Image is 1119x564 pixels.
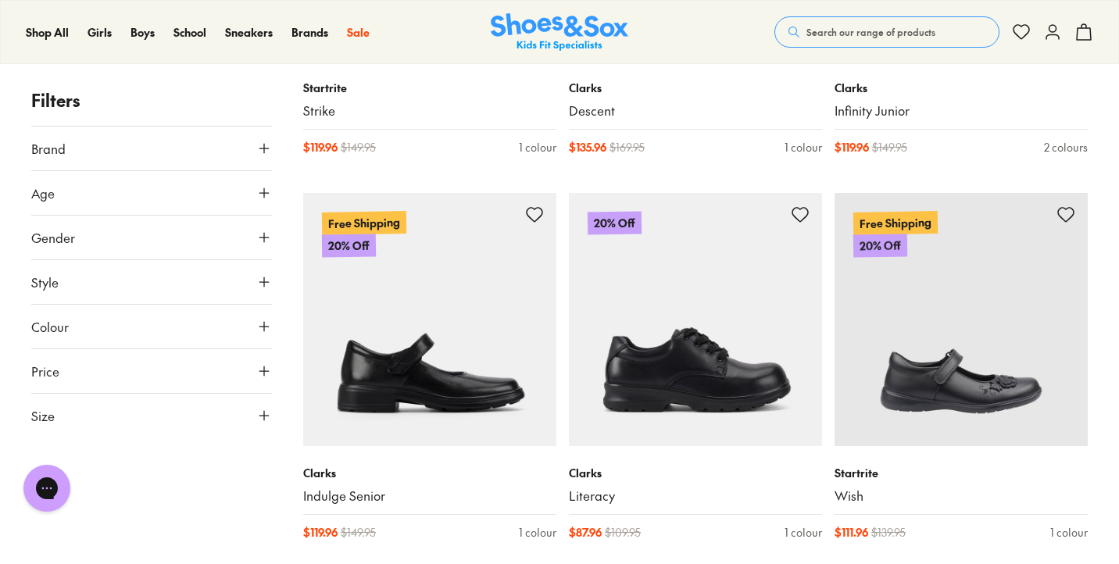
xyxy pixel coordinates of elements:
[341,139,376,155] span: $ 149.95
[31,184,55,202] span: Age
[322,234,376,258] p: 20% Off
[31,139,66,158] span: Brand
[605,524,641,541] span: $ 109.95
[31,127,272,170] button: Brand
[31,87,272,113] p: Filters
[569,487,822,505] a: Literacy
[569,465,822,481] p: Clarks
[31,305,272,348] button: Colour
[491,13,628,52] img: SNS_Logo_Responsive.svg
[835,487,1088,505] a: Wish
[88,24,112,41] a: Girls
[347,24,370,40] span: Sale
[31,317,69,336] span: Colour
[835,80,1088,96] p: Clarks
[31,394,272,437] button: Size
[173,24,206,41] a: School
[31,406,55,425] span: Size
[303,193,556,446] a: Free Shipping20% Off
[31,228,75,247] span: Gender
[1044,139,1088,155] div: 2 colours
[569,139,606,155] span: $ 135.96
[303,487,556,505] a: Indulge Senior
[835,102,1088,120] a: Infinity Junior
[31,362,59,380] span: Price
[225,24,273,40] span: Sneakers
[341,524,376,541] span: $ 149.95
[303,524,338,541] span: $ 119.96
[806,25,935,39] span: Search our range of products
[871,524,906,541] span: $ 139.95
[16,459,78,517] iframe: Gorgias live chat messenger
[225,24,273,41] a: Sneakers
[519,524,556,541] div: 1 colour
[569,193,822,446] a: 20% Off
[26,24,69,40] span: Shop All
[519,139,556,155] div: 1 colour
[303,102,556,120] a: Strike
[872,139,907,155] span: $ 149.95
[853,234,907,258] p: 20% Off
[491,13,628,52] a: Shoes & Sox
[835,465,1088,481] p: Startrite
[785,139,822,155] div: 1 colour
[1050,524,1088,541] div: 1 colour
[173,24,206,40] span: School
[835,139,869,155] span: $ 119.96
[303,80,556,96] p: Startrite
[303,139,338,155] span: $ 119.96
[774,16,999,48] button: Search our range of products
[291,24,328,40] span: Brands
[835,193,1088,446] a: Free Shipping20% Off
[569,524,602,541] span: $ 87.96
[31,273,59,291] span: Style
[569,80,822,96] p: Clarks
[26,24,69,41] a: Shop All
[610,139,645,155] span: $ 169.95
[303,465,556,481] p: Clarks
[31,171,272,215] button: Age
[588,212,642,235] p: 20% Off
[569,102,822,120] a: Descent
[31,260,272,304] button: Style
[347,24,370,41] a: Sale
[835,524,868,541] span: $ 111.96
[31,216,272,259] button: Gender
[31,349,272,393] button: Price
[130,24,155,41] a: Boys
[88,24,112,40] span: Girls
[130,24,155,40] span: Boys
[853,211,938,235] p: Free Shipping
[322,211,406,235] p: Free Shipping
[291,24,328,41] a: Brands
[785,524,822,541] div: 1 colour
